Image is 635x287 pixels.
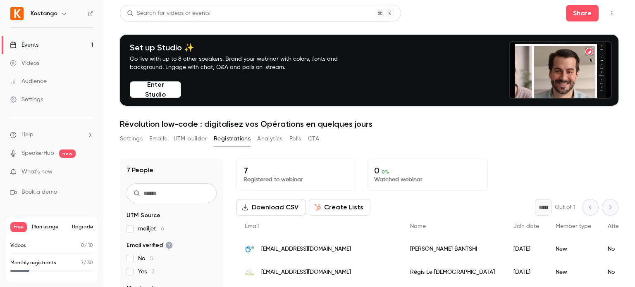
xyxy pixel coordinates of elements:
p: Monthly registrants [10,259,56,267]
p: / 10 [81,242,93,249]
p: Registered to webinar [243,176,350,184]
button: Settings [120,132,143,145]
h6: Kostango [31,9,57,18]
span: No [138,254,153,263]
span: Email [245,223,259,229]
button: Enter Studio [130,81,181,98]
span: Name [410,223,426,229]
div: Audience [10,77,47,85]
span: 2 [152,269,155,275]
span: Attended [608,223,633,229]
p: 0 [374,166,481,176]
a: SpeakerHub [21,149,54,158]
button: Emails [149,132,167,145]
div: Search for videos or events [127,9,210,18]
div: [PERSON_NAME] BANTSHI [402,237,505,261]
div: Videos [10,59,39,67]
button: Polls [289,132,301,145]
p: 7 [243,166,350,176]
p: Go live with up to 8 other speakers. Brand your webinar with colors, fonts and background. Engage... [130,55,357,71]
span: 7 [81,261,84,266]
div: Settings [10,95,43,104]
button: Analytics [257,132,283,145]
img: Kostango [10,7,24,20]
span: mailjet [138,225,164,233]
span: new [59,149,76,158]
button: Download CSV [236,199,306,216]
span: Join date [513,223,539,229]
h1: 7 People [127,165,153,175]
span: [EMAIL_ADDRESS][DOMAIN_NAME] [261,268,351,277]
h1: Révolution low-code : digitalisez vos Opérations en quelques jours [120,119,618,129]
span: 5 [150,256,153,261]
button: Share [566,5,599,21]
button: Create Lists [309,199,370,216]
span: Free [10,222,27,232]
div: [DATE] [505,237,547,261]
span: Yes [138,268,155,276]
span: UTM Source [127,211,160,220]
button: CTA [308,132,319,145]
img: urcoopa.fr [245,267,255,277]
span: Book a demo [21,188,57,197]
span: Email verified [127,241,173,249]
button: Registrations [214,132,251,145]
p: / 30 [81,259,93,267]
span: 0 % [382,169,389,175]
span: [EMAIL_ADDRESS][DOMAIN_NAME] [261,245,351,254]
span: 6 [161,226,164,232]
div: New [547,237,599,261]
span: Plan usage [32,224,67,230]
p: Out of 1 [555,203,575,211]
li: help-dropdown-opener [10,130,93,139]
span: 0 [81,243,84,248]
div: New [547,261,599,284]
button: UTM builder [174,132,207,145]
div: [DATE] [505,261,547,284]
span: Member type [556,223,591,229]
div: Régis Le [DEMOGRAPHIC_DATA] [402,261,505,284]
span: Help [21,130,33,139]
p: Videos [10,242,26,249]
p: Watched webinar [374,176,481,184]
span: What's new [21,168,53,176]
h4: Set up Studio ✨ [130,43,357,52]
div: Events [10,41,38,49]
button: Upgrade [72,224,93,230]
img: hi.org [245,244,255,254]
